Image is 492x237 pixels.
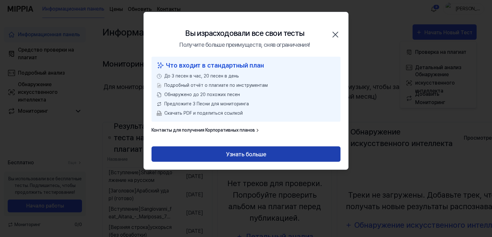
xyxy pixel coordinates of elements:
img: значок с блестками [157,61,164,70]
span: Скачать PDF и поделиться ссылкой [164,110,243,117]
span: Обнаружено до 20 похожих песен [164,91,240,98]
div: Что входит в стандартный план [157,61,335,70]
img: Выбор файла [157,83,162,88]
button: Узнать больше [152,146,340,162]
img: Загрузка в формате PDF [157,111,162,116]
span: Подробный отчёт о плагиате по инструментам [164,82,268,89]
span: До 3 песен в час, 20 песен в день [164,73,239,79]
div: Получите больше преимуществ, сняв ограничения! [179,40,310,49]
a: Контакты для получения Корпоративных планов [152,127,260,134]
span: Предложите 3 Песни для мониторинга [164,101,249,107]
div: Вы израсходовали все свои тесты [185,28,304,39]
